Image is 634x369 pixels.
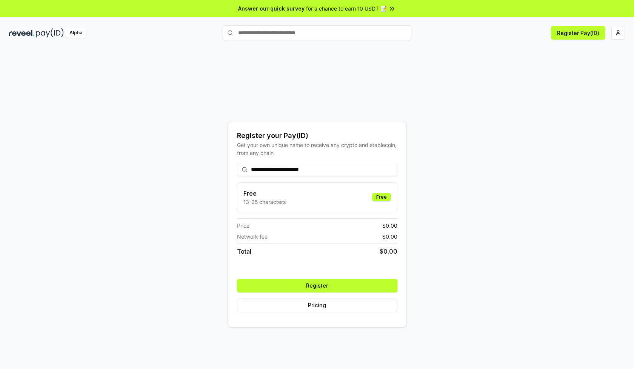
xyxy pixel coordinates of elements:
span: Total [237,247,251,256]
div: Free [372,193,391,201]
span: Price [237,222,249,230]
span: $ 0.00 [380,247,397,256]
span: Answer our quick survey [238,5,305,12]
span: for a chance to earn 10 USDT 📝 [306,5,387,12]
div: Alpha [65,28,86,38]
h3: Free [243,189,286,198]
div: Get your own unique name to receive any crypto and stablecoin, from any chain [237,141,397,157]
p: 13-25 characters [243,198,286,206]
img: pay_id [36,28,64,38]
span: $ 0.00 [382,222,397,230]
span: Network fee [237,233,268,240]
button: Pricing [237,299,397,312]
div: Register your Pay(ID) [237,130,397,141]
img: reveel_dark [9,28,34,38]
span: $ 0.00 [382,233,397,240]
button: Register Pay(ID) [551,26,605,40]
button: Register [237,279,397,292]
